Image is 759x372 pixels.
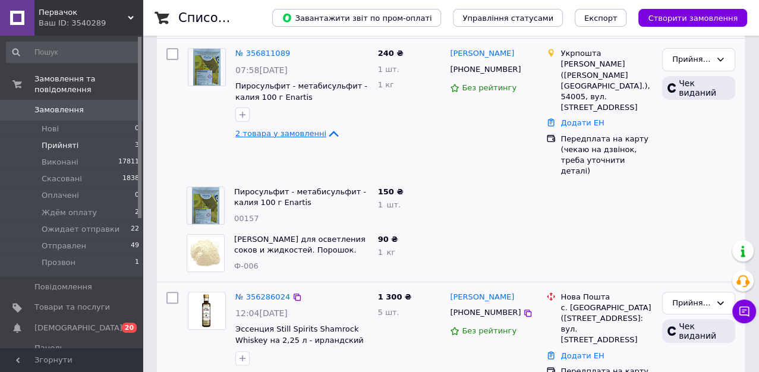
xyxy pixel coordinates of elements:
h1: Список замовлень [178,11,299,25]
a: Додати ЕН [560,351,604,360]
button: Створити замовлення [638,9,747,27]
div: Передплата на карту (чекаю на дзвінок, треба уточнити деталі) [560,134,653,177]
span: [PHONE_NUMBER] [450,308,521,317]
span: 17811 [118,157,139,168]
span: Замовлення [34,105,84,115]
div: [PERSON_NAME] ([PERSON_NAME][GEOGRAPHIC_DATA].), 54005, вул. [STREET_ADDRESS] [560,59,653,113]
span: Товари та послуги [34,302,110,313]
a: Фото товару [188,48,226,86]
span: Ждём оплату [42,207,97,218]
button: Чат з покупцем [732,300,756,323]
img: Фото товару [188,292,225,329]
a: № 356811089 [235,49,290,58]
span: [PHONE_NUMBER] [450,65,521,74]
a: Пиросульфит - метабисульфит - калия 100 г Enartis [GEOGRAPHIC_DATA] [235,81,367,112]
span: Створити замовлення [648,14,738,23]
span: Управління статусами [462,14,553,23]
span: Первачок [39,7,128,18]
div: Нова Пошта [560,292,653,302]
span: Прийняті [42,140,78,151]
span: 0 [135,190,139,201]
span: Без рейтингу [462,326,517,335]
a: Фото товару [188,292,226,330]
span: Панель управління [34,343,110,364]
span: 1 кг [378,248,395,257]
img: Фото товару [187,235,224,272]
input: Пошук [6,42,140,63]
span: Замовлення та повідомлення [34,74,143,95]
span: 1 кг [378,80,394,89]
span: 49 [131,241,139,251]
span: Повідомлення [34,282,92,292]
img: Фото товару [193,49,220,86]
a: [PERSON_NAME] [450,292,514,303]
span: 22 [131,224,139,235]
span: 1 [135,257,139,268]
a: Пиросульфит - метабисульфит - калия 100 г Enartis [GEOGRAPHIC_DATA] [234,187,366,218]
a: 2 товара у замовленні [235,129,341,138]
div: Прийнято [672,297,711,310]
span: 150 ₴ [378,187,404,196]
a: № 356286024 [235,292,290,301]
span: 1 300 ₴ [378,292,411,301]
button: Експорт [575,9,627,27]
span: Прозвон [42,257,75,268]
a: [PERSON_NAME] для осветления соков и жидкостей. Порошок. Винобент. Для винодельческой промышленно... [234,235,366,288]
span: Виконані [42,157,78,168]
div: Чек виданий [662,319,735,343]
a: Эссенция Still Spirits Shamrock Whiskey на 2,25 л - ирландский виски [235,324,364,355]
span: 1 шт. [378,200,401,209]
span: 3 [135,140,139,151]
span: Без рейтингу [462,83,517,92]
span: Експорт [584,14,618,23]
div: Прийнято [672,53,711,66]
span: Скасовані [42,174,82,184]
span: [DEMOGRAPHIC_DATA] [34,323,122,333]
div: Укрпошта [560,48,653,59]
span: 90 ₴ [378,235,398,244]
a: Створити замовлення [626,13,747,22]
span: 1 шт. [378,65,399,74]
span: 0 [135,124,139,134]
span: 07:58[DATE] [235,65,288,75]
button: Управління статусами [453,9,563,27]
span: Завантажити звіт по пром-оплаті [282,12,432,23]
span: 2 [135,207,139,218]
span: 12:04[DATE] [235,308,288,318]
a: [PERSON_NAME] [450,48,514,59]
span: 00157 [234,214,259,223]
img: Фото товару [192,187,219,224]
span: 5 шт. [378,308,399,317]
div: Ваш ID: 3540289 [39,18,143,29]
span: 240 ₴ [378,49,404,58]
div: с. [GEOGRAPHIC_DATA] ([STREET_ADDRESS]: вул. [STREET_ADDRESS] [560,302,653,346]
span: Ожидает отправки [42,224,119,235]
button: Завантажити звіт по пром-оплаті [272,9,441,27]
span: Ф-006 [234,261,259,270]
span: Оплачені [42,190,79,201]
span: Нові [42,124,59,134]
span: 1838 [122,174,139,184]
div: Чек виданий [662,76,735,100]
a: Додати ЕН [560,118,604,127]
span: Отправлен [42,241,86,251]
span: 2 товара у замовленні [235,129,326,138]
span: 20 [122,323,137,333]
